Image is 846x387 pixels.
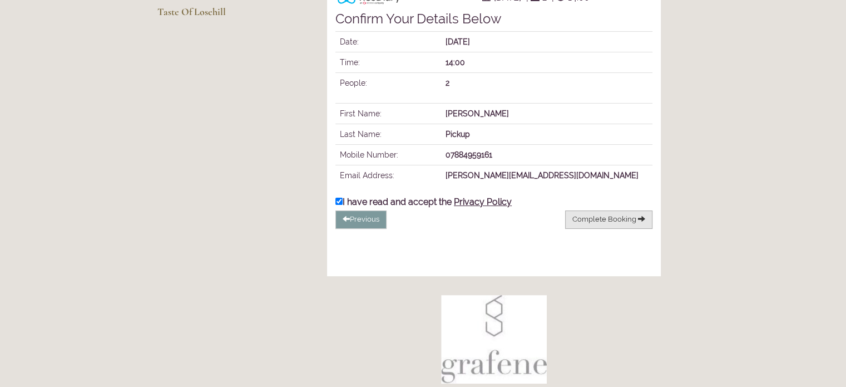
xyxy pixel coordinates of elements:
[446,171,639,180] b: [PERSON_NAME][EMAIL_ADDRESS][DOMAIN_NAME]
[446,79,449,87] strong: 2
[335,195,512,207] label: I have read and accept the
[572,215,636,223] span: Complete Booking
[157,6,264,26] a: Taste Of Losehill
[441,295,547,384] img: Book a table at Grafene Restaurant @ Losehill
[446,58,465,67] strong: 14:00
[446,109,509,118] b: [PERSON_NAME]
[446,130,470,139] b: Pickup
[565,210,652,229] button: Complete Booking
[446,150,492,159] b: 07884959161
[335,165,441,186] td: Email Address:
[335,198,343,205] input: I have read and accept the Privacy Policy
[335,32,441,52] td: Date:
[335,104,441,124] td: First Name:
[335,12,652,26] h4: Confirm Your Details Below
[335,73,441,94] td: People:
[454,197,512,207] span: Privacy Policy
[335,52,441,73] td: Time:
[335,145,441,165] td: Mobile Number:
[335,210,387,229] button: Previous
[335,124,441,145] td: Last Name:
[446,37,470,46] strong: [DATE]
